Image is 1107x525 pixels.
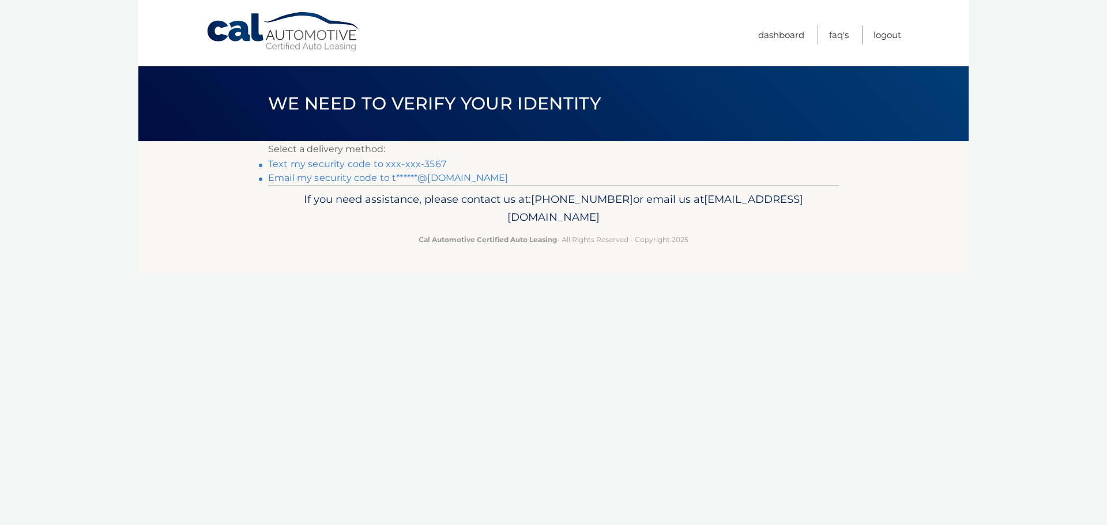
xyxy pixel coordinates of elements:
a: Cal Automotive [206,12,362,52]
span: We need to verify your identity [268,93,601,114]
a: Text my security code to xxx-xxx-3567 [268,158,446,169]
a: Email my security code to t******@[DOMAIN_NAME] [268,172,509,183]
span: [PHONE_NUMBER] [531,192,633,206]
a: FAQ's [829,25,849,44]
p: - All Rights Reserved - Copyright 2025 [276,233,831,245]
p: Select a delivery method: [268,141,839,157]
p: If you need assistance, please contact us at: or email us at [276,190,831,227]
a: Logout [873,25,901,44]
strong: Cal Automotive Certified Auto Leasing [419,235,557,244]
a: Dashboard [758,25,804,44]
